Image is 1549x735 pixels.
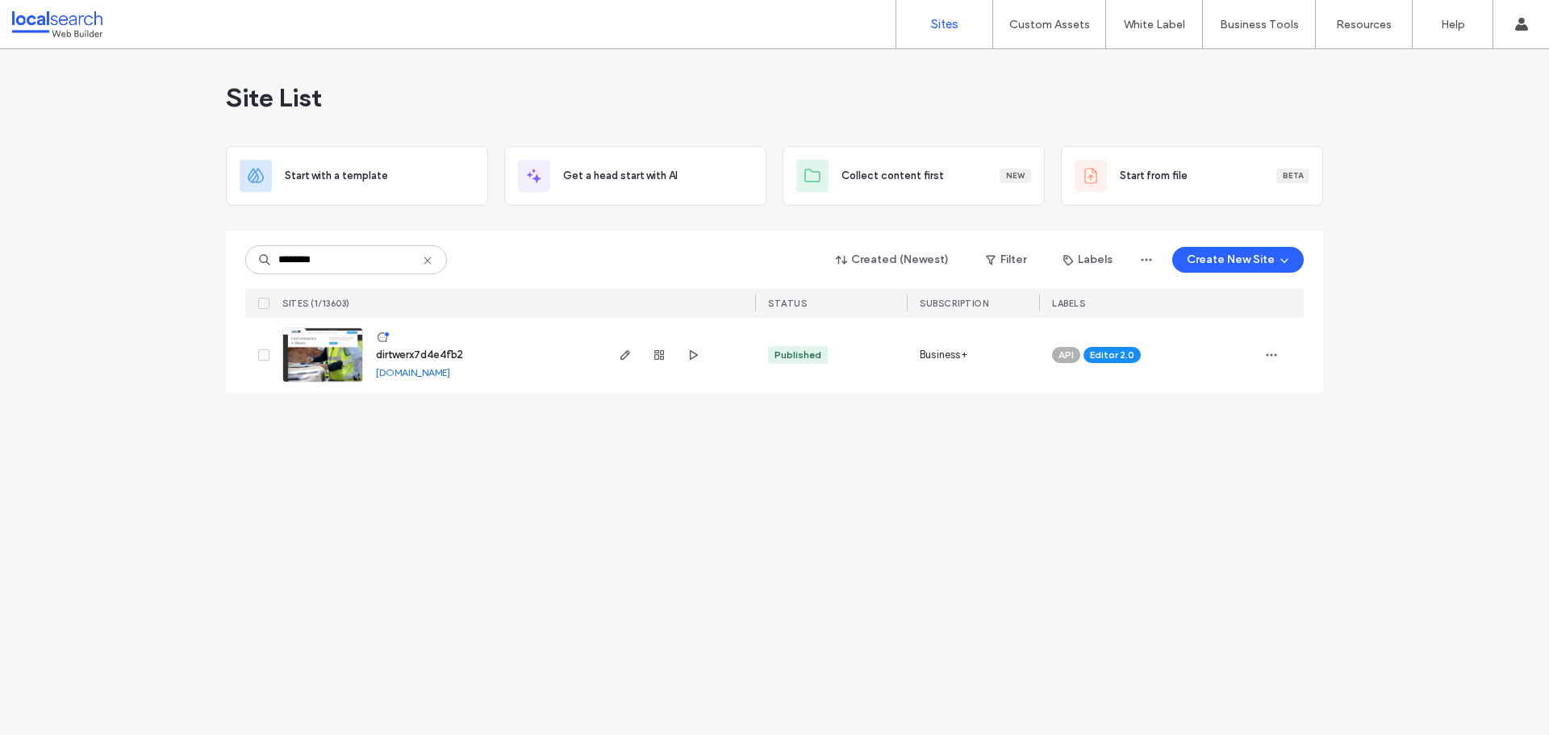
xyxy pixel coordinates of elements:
[1336,18,1392,31] label: Resources
[376,366,450,378] a: [DOMAIN_NAME]
[226,81,322,114] span: Site List
[1120,168,1188,184] span: Start from file
[1441,18,1465,31] label: Help
[285,168,388,184] span: Start with a template
[774,348,821,362] div: Published
[1276,169,1309,183] div: Beta
[1220,18,1299,31] label: Business Tools
[226,146,488,206] div: Start with a template
[1058,348,1074,362] span: API
[931,17,958,31] label: Sites
[1052,298,1085,309] span: LABELS
[563,168,678,184] span: Get a head start with AI
[376,349,463,361] a: dirtwerx7d4e4fb2
[1049,247,1127,273] button: Labels
[504,146,766,206] div: Get a head start with AI
[783,146,1045,206] div: Collect content firstNew
[1061,146,1323,206] div: Start from fileBeta
[1124,18,1185,31] label: White Label
[920,298,988,309] span: Subscription
[1090,348,1134,362] span: Editor 2.0
[841,168,944,184] span: Collect content first
[282,298,350,309] span: SITES (1/13603)
[970,247,1042,273] button: Filter
[1009,18,1090,31] label: Custom Assets
[1000,169,1031,183] div: New
[822,247,963,273] button: Created (Newest)
[768,298,807,309] span: STATUS
[920,347,967,363] span: Business+
[1172,247,1304,273] button: Create New Site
